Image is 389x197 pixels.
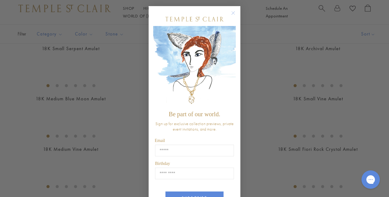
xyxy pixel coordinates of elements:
iframe: Gorgias live chat messenger [358,168,383,191]
span: Sign up for exclusive collection previews, private event invitations, and more. [155,121,234,132]
img: c4a9eb12-d91a-4d4a-8ee0-386386f4f338.jpeg [153,26,236,108]
span: Birthday [155,161,170,166]
input: Email [155,145,234,156]
span: Be part of our world. [169,111,220,117]
button: Close dialog [232,12,240,20]
img: Temple St. Clair [165,17,224,21]
span: Email [155,138,165,143]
